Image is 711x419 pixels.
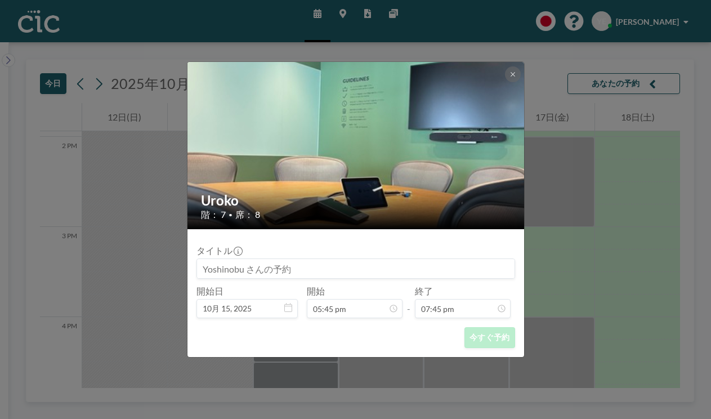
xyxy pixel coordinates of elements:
span: - [407,289,410,314]
span: 階： 7 [201,209,226,220]
span: • [229,211,232,219]
input: Yoshinobu さんの予約 [197,259,515,278]
label: タイトル [196,245,242,256]
label: 終了 [415,286,433,297]
h2: Uroko [201,192,512,209]
label: 開始日 [196,286,223,297]
label: 開始 [307,286,325,297]
button: 今すぐ予約 [464,327,515,348]
span: 席： 8 [235,209,260,220]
